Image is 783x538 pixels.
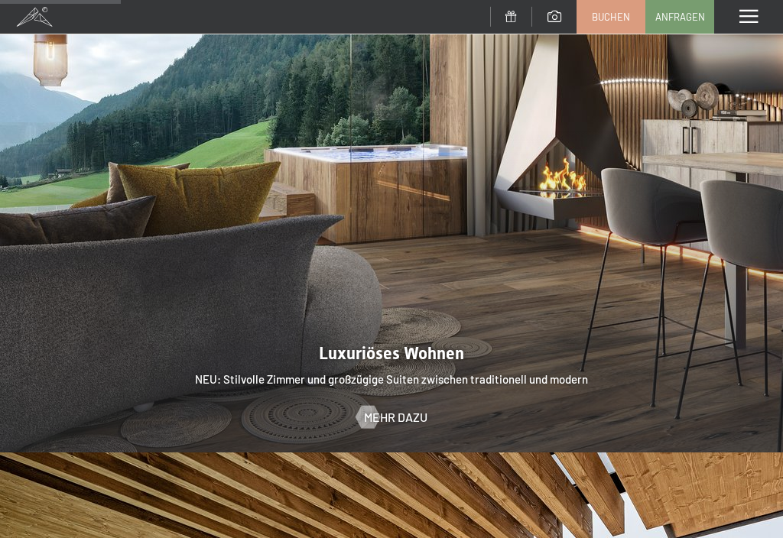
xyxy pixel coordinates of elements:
[356,409,427,426] a: Mehr dazu
[364,409,427,426] span: Mehr dazu
[577,1,645,33] a: Buchen
[646,1,713,33] a: Anfragen
[592,10,630,24] span: Buchen
[655,10,705,24] span: Anfragen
